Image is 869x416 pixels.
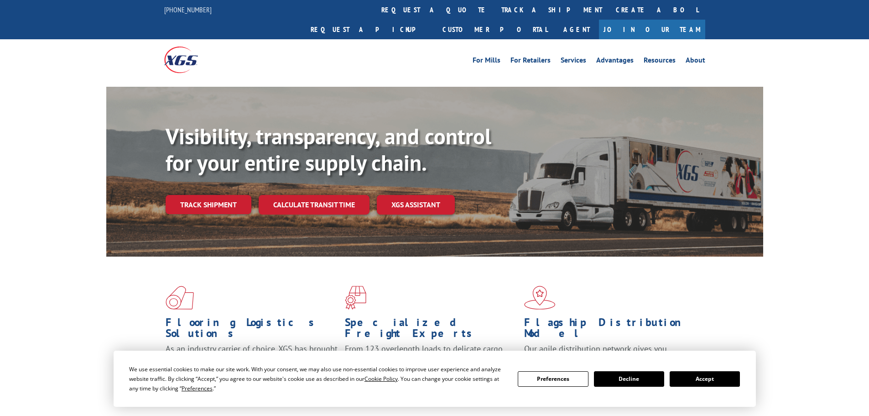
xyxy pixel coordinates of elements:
[345,317,517,343] h1: Specialized Freight Experts
[524,317,697,343] h1: Flagship Distribution Model
[345,286,366,310] img: xgs-icon-focused-on-flooring-red
[436,20,554,39] a: Customer Portal
[182,384,213,392] span: Preferences
[166,195,251,214] a: Track shipment
[129,364,507,393] div: We use essential cookies to make our site work. With your consent, we may also use non-essential ...
[524,343,692,365] span: Our agile distribution network gives you nationwide inventory management on demand.
[364,375,398,383] span: Cookie Policy
[166,317,338,343] h1: Flooring Logistics Solutions
[377,195,455,215] a: XGS ASSISTANT
[259,195,369,215] a: Calculate transit time
[524,286,556,310] img: xgs-icon-flagship-distribution-model-red
[594,371,664,387] button: Decline
[554,20,599,39] a: Agent
[561,57,586,67] a: Services
[510,57,551,67] a: For Retailers
[166,122,491,177] b: Visibility, transparency, and control for your entire supply chain.
[670,371,740,387] button: Accept
[304,20,436,39] a: Request a pickup
[166,286,194,310] img: xgs-icon-total-supply-chain-intelligence-red
[345,343,517,384] p: From 123 overlength loads to delicate cargo, our experienced staff knows the best way to move you...
[644,57,676,67] a: Resources
[596,57,634,67] a: Advantages
[599,20,705,39] a: Join Our Team
[164,5,212,14] a: [PHONE_NUMBER]
[686,57,705,67] a: About
[114,351,756,407] div: Cookie Consent Prompt
[518,371,588,387] button: Preferences
[473,57,500,67] a: For Mills
[166,343,338,376] span: As an industry carrier of choice, XGS has brought innovation and dedication to flooring logistics...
